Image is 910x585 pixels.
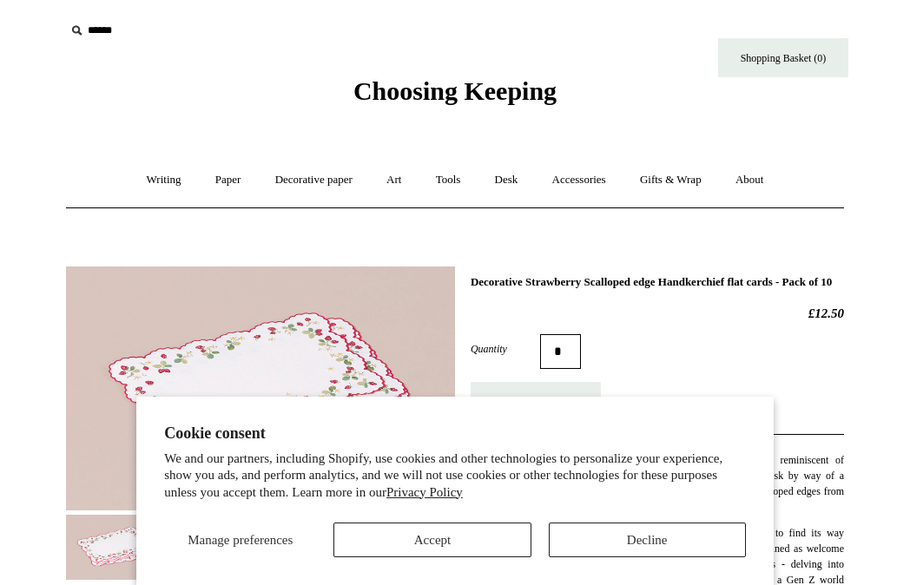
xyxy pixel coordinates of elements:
[624,157,717,203] a: Gifts & Wrap
[164,523,316,557] button: Manage preferences
[188,533,293,547] span: Manage preferences
[720,157,780,203] a: About
[66,266,455,510] img: Decorative Strawberry Scalloped edge Handkerchief flat cards - Pack of 10
[66,515,170,580] img: Decorative Strawberry Scalloped edge Handkerchief flat cards - Pack of 10
[386,485,463,499] a: Privacy Policy
[164,424,746,443] h2: Cookie consent
[471,341,540,357] label: Quantity
[420,157,477,203] a: Tools
[353,76,557,105] span: Choosing Keeping
[164,450,746,502] p: We and our partners, including Shopify, use cookies and other technologies to personalize your ex...
[260,157,368,203] a: Decorative paper
[549,523,746,557] button: Decline
[718,38,848,77] a: Shopping Basket (0)
[333,523,531,557] button: Accept
[371,157,417,203] a: Art
[131,157,197,203] a: Writing
[471,306,844,321] h2: £12.50
[353,90,557,102] a: Choosing Keeping
[537,157,622,203] a: Accessories
[471,275,844,289] h1: Decorative Strawberry Scalloped edge Handkerchief flat cards - Pack of 10
[479,157,534,203] a: Desk
[200,157,257,203] a: Paper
